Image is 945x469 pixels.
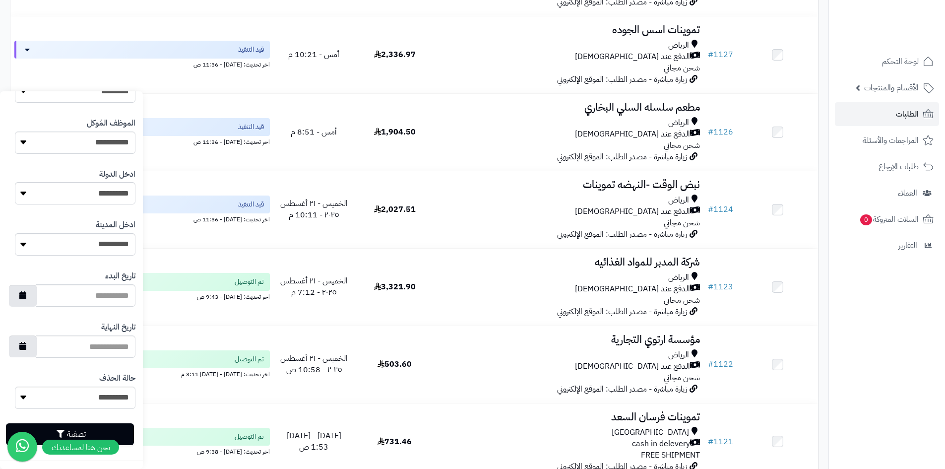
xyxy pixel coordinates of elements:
[898,239,917,253] span: التقارير
[99,373,135,384] label: حالة الحذف
[575,361,690,372] span: الدفع عند [DEMOGRAPHIC_DATA]
[87,118,135,129] label: الموظف المُوكل
[708,203,733,215] a: #1124
[664,217,700,229] span: شحن مجاني
[835,129,939,152] a: المراجعات والأسئلة
[708,436,713,448] span: #
[280,352,348,376] span: الخميس - ٢١ أغسطس ٢٠٢٥ - 10:58 ص
[374,203,416,215] span: 2,027.51
[235,354,264,364] span: تم التوصيل
[557,151,687,163] span: زيارة مباشرة - مصدر الطلب: الموقع الإلكتروني
[235,432,264,442] span: تم التوصيل
[708,126,713,138] span: #
[664,372,700,384] span: شحن مجاني
[879,160,919,174] span: طلبات الإرجاع
[708,436,733,448] a: #1121
[708,358,733,370] a: #1122
[238,45,264,55] span: قيد التنفيذ
[14,59,270,69] div: اخر تحديث: [DATE] - 11:36 ص
[557,306,687,318] span: زيارة مباشرة - مصدر الطلب: الموقع الإلكتروني
[668,117,689,129] span: الرياض
[668,349,689,361] span: الرياض
[641,449,700,461] span: FREE SHIPMENT
[835,207,939,231] a: السلات المتروكة0
[664,139,700,151] span: شحن مجاني
[575,129,690,140] span: الدفع عند [DEMOGRAPHIC_DATA]
[439,179,700,191] h3: نبض الوقت -النهضه تموينات
[96,219,135,231] label: ادخل المدينة
[238,122,264,132] span: قيد التنفيذ
[557,228,687,240] span: زيارة مباشرة - مصدر الطلب: الموقع الإلكتروني
[668,40,689,51] span: الرياض
[439,411,700,423] h3: تموينات فرسان السعد
[374,49,416,61] span: 2,336.97
[664,294,700,306] span: شحن مجاني
[557,383,687,395] span: زيارة مباشرة - مصدر الطلب: الموقع الإلكتروني
[557,73,687,85] span: زيارة مباشرة - مصدر الطلب: الموقع الإلكتروني
[439,257,700,268] h3: شركة المدبر للمواد الغذائيه
[378,358,412,370] span: 503.60
[632,438,690,450] span: cash in delevery
[575,206,690,217] span: الدفع عند [DEMOGRAPHIC_DATA]
[859,212,919,226] span: السلات المتروكة
[835,155,939,179] a: طلبات الإرجاع
[374,126,416,138] span: 1,904.50
[235,277,264,287] span: تم التوصيل
[99,169,135,180] label: ادخل الدولة
[708,49,733,61] a: #1127
[668,195,689,206] span: الرياض
[287,430,341,453] span: [DATE] - [DATE] 1:53 ص
[439,334,700,345] h3: مؤسسة ارتوي التجارية
[288,49,339,61] span: أمس - 10:21 م
[878,28,936,49] img: logo-2.png
[238,200,264,209] span: قيد التنفيذ
[835,181,939,205] a: العملاء
[374,281,416,293] span: 3,321.90
[575,51,690,63] span: الدفع عند [DEMOGRAPHIC_DATA]
[863,134,919,147] span: المراجعات والأسئلة
[439,24,700,36] h3: تموينات اسس الجوده
[898,186,917,200] span: العملاء
[291,126,337,138] span: أمس - 8:51 م
[575,283,690,295] span: الدفع عند [DEMOGRAPHIC_DATA]
[280,275,348,298] span: الخميس - ٢١ أغسطس ٢٠٢٥ - 7:12 م
[835,50,939,73] a: لوحة التحكم
[668,272,689,283] span: الرياض
[860,214,872,225] span: 0
[708,281,733,293] a: #1123
[835,234,939,258] a: التقارير
[664,62,700,74] span: شحن مجاني
[708,358,713,370] span: #
[612,427,689,438] span: [GEOGRAPHIC_DATA]
[708,126,733,138] a: #1126
[708,203,713,215] span: #
[439,102,700,113] h3: مطعم سلسله السلي البخاري
[864,81,919,95] span: الأقسام والمنتجات
[708,49,713,61] span: #
[280,198,348,221] span: الخميس - ٢١ أغسطس ٢٠٢٥ - 10:11 م
[896,107,919,121] span: الطلبات
[6,423,134,445] button: تصفية
[882,55,919,68] span: لوحة التحكم
[708,281,713,293] span: #
[101,322,135,333] label: تاريخ النهاية
[105,270,135,282] label: تاريخ البدء
[378,436,412,448] span: 731.46
[835,102,939,126] a: الطلبات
